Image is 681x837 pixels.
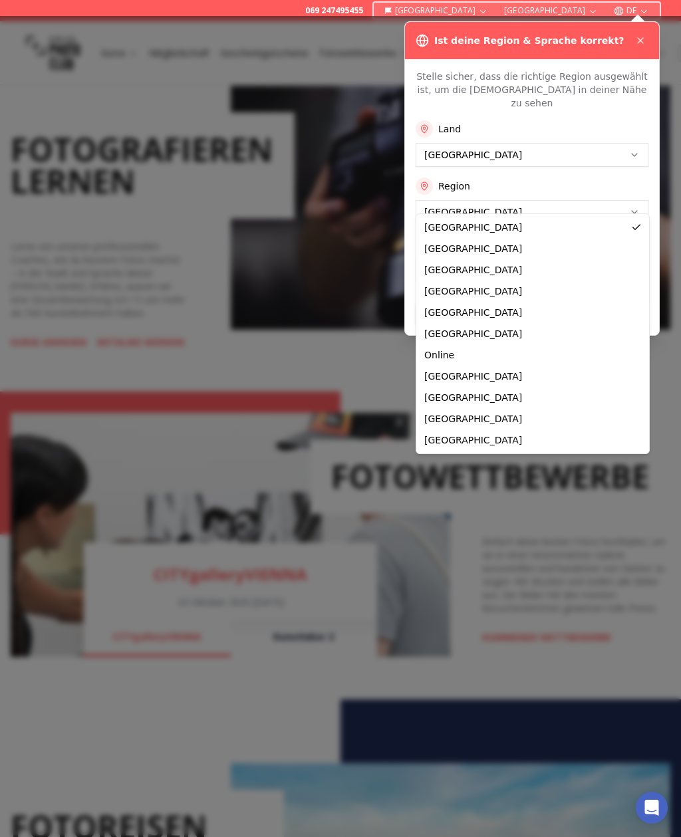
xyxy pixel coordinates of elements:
[424,328,522,339] span: [GEOGRAPHIC_DATA]
[84,564,377,585] a: CITYgalleryVIENNA
[84,620,230,657] button: CITYgalleryVIENNA
[84,596,377,609] div: 23 Oktober 2025 - [DATE]
[424,307,522,318] span: [GEOGRAPHIC_DATA]
[424,286,522,297] span: [GEOGRAPHIC_DATA]
[424,222,522,233] span: [GEOGRAPHIC_DATA]
[424,435,522,445] span: [GEOGRAPHIC_DATA]
[424,265,522,275] span: [GEOGRAPHIC_DATA]
[231,620,377,657] button: Kunstlabor 2
[424,350,454,360] span: Online
[424,371,522,382] span: [GEOGRAPHIC_DATA]
[424,243,522,254] span: [GEOGRAPHIC_DATA]
[424,414,522,424] span: [GEOGRAPHIC_DATA]
[424,392,522,403] span: [GEOGRAPHIC_DATA]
